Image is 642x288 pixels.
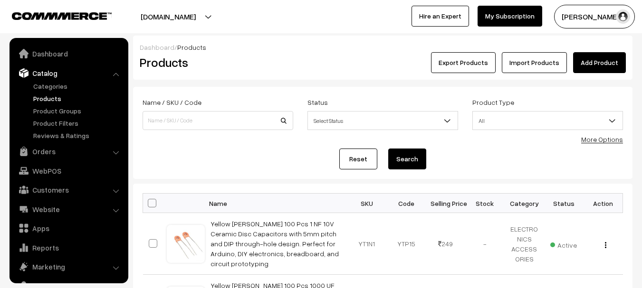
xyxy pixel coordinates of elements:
[426,213,465,275] td: 249
[12,220,125,237] a: Apps
[308,112,458,129] span: Select Status
[347,194,387,213] th: SKU
[31,106,125,116] a: Product Groups
[505,194,544,213] th: Category
[616,9,630,24] img: user
[544,194,584,213] th: Status
[140,43,174,51] a: Dashboard
[12,65,125,82] a: Catalog
[478,6,542,27] a: My Subscription
[472,111,623,130] span: All
[107,5,229,28] button: [DOMAIN_NAME]
[426,194,465,213] th: Selling Price
[465,194,505,213] th: Stock
[12,201,125,218] a: Website
[12,162,125,179] a: WebPOS
[12,258,125,275] a: Marketing
[143,97,201,107] label: Name / SKU / Code
[140,55,292,70] h2: Products
[31,81,125,91] a: Categories
[12,12,112,19] img: COMMMERCE
[12,45,125,62] a: Dashboard
[412,6,469,27] a: Hire an Expert
[472,97,514,107] label: Product Type
[386,194,426,213] th: Code
[347,213,387,275] td: YT1N1
[31,118,125,128] a: Product Filters
[307,97,328,107] label: Status
[502,52,567,73] a: Import Products
[31,130,125,140] a: Reviews & Ratings
[339,149,377,169] a: Reset
[465,213,505,275] td: -
[388,149,426,169] button: Search
[12,143,125,160] a: Orders
[505,213,544,275] td: ELECTRONICS ACCESSORIES
[581,135,623,143] a: More Options
[143,111,293,130] input: Name / SKU / Code
[431,52,496,73] button: Export Products
[554,5,635,28] button: [PERSON_NAME]
[605,242,606,248] img: Menu
[211,220,339,268] a: Yellow [PERSON_NAME] 100 Pcs 1 NF 10V Ceramic Disc Capacitors with 5mm pitch and DIP through-hole...
[177,43,206,51] span: Products
[12,239,125,256] a: Reports
[205,194,347,213] th: Name
[307,111,458,130] span: Select Status
[584,194,623,213] th: Action
[573,52,626,73] a: Add Product
[386,213,426,275] td: YTP15
[140,42,626,52] div: /
[12,181,125,198] a: Customers
[550,238,577,250] span: Active
[31,93,125,103] a: Products
[473,112,623,129] span: All
[12,9,95,21] a: COMMMERCE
